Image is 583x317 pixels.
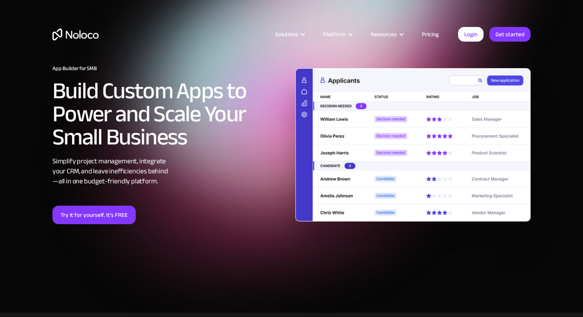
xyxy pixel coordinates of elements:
a: home [52,29,99,40]
h2: Build Custom Apps to Power and Scale Your Small Business [52,79,288,149]
div: Platform [323,29,345,39]
a: Pricing [412,29,448,39]
div: Platform [313,29,361,39]
div: Simplify project management, integrate your CRM, and leave inefficiencies behind —all in one budg... [52,156,288,186]
div: Solutions [275,29,298,39]
a: Login [458,27,484,42]
a: Get started [489,27,531,42]
div: Solutions [266,29,313,39]
div: Resources [371,29,397,39]
a: Try it for yourself. It’s FREE [52,206,136,224]
div: Resources [361,29,412,39]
